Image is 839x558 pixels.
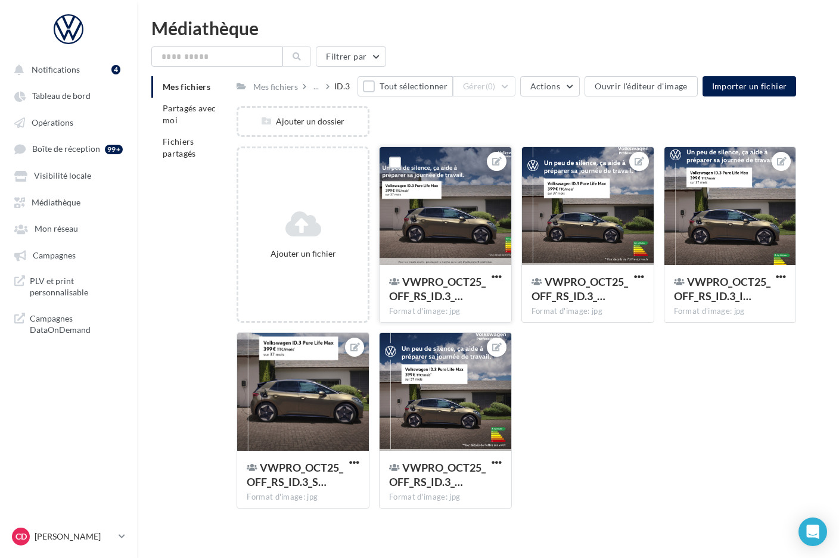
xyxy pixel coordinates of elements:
[247,461,343,488] span: VWPRO_OCT25_OFF_RS_ID.3_STORY
[334,80,350,92] div: ID.3
[32,117,73,127] span: Opérations
[238,116,368,127] div: Ajouter un dossier
[163,103,216,125] span: Partagés avec moi
[32,197,80,207] span: Médiathèque
[316,46,386,67] button: Filtrer par
[674,306,787,317] div: Format d'image: jpg
[163,82,210,92] span: Mes fichiers
[15,531,27,543] span: CD
[520,76,580,96] button: Actions
[532,306,644,317] div: Format d'image: jpg
[253,81,298,93] div: Mes fichiers
[7,270,130,303] a: PLV et print personnalisable
[703,76,797,96] button: Importer un fichier
[585,76,697,96] button: Ouvrir l'éditeur d'image
[243,248,363,260] div: Ajouter un fichier
[7,308,130,341] a: Campagnes DataOnDemand
[712,81,787,91] span: Importer un fichier
[163,136,196,158] span: Fichiers partagés
[389,461,486,488] span: VWPRO_OCT25_OFF_RS_ID.3_GMB_720x720px
[7,244,130,266] a: Campagnes
[32,144,100,154] span: Boîte de réception
[358,76,453,96] button: Tout sélectionner
[798,518,827,546] div: Open Intercom Messenger
[7,58,125,80] button: Notifications 4
[7,191,130,213] a: Médiathèque
[389,492,502,503] div: Format d'image: jpg
[33,250,76,260] span: Campagnes
[7,164,130,186] a: Visibilité locale
[35,531,114,543] p: [PERSON_NAME]
[7,111,130,133] a: Opérations
[486,82,496,91] span: (0)
[247,492,359,503] div: Format d'image: jpg
[7,138,130,160] a: Boîte de réception 99+
[105,145,123,154] div: 99+
[453,76,515,96] button: Gérer(0)
[7,217,130,239] a: Mon réseau
[389,306,502,317] div: Format d'image: jpg
[32,64,80,74] span: Notifications
[10,525,128,548] a: CD [PERSON_NAME]
[389,275,486,303] span: VWPRO_OCT25_OFF_RS_ID.3_GMB
[34,171,91,181] span: Visibilité locale
[30,275,123,298] span: PLV et print personnalisable
[32,91,91,101] span: Tableau de bord
[35,224,78,234] span: Mon réseau
[311,78,321,95] div: ...
[111,65,120,74] div: 4
[151,19,825,37] div: Médiathèque
[30,313,123,336] span: Campagnes DataOnDemand
[532,275,628,303] span: VWPRO_OCT25_OFF_RS_ID.3_CARRE
[7,85,130,106] a: Tableau de bord
[530,81,560,91] span: Actions
[674,275,770,303] span: VWPRO_OCT25_OFF_RS_ID.3_INSTA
